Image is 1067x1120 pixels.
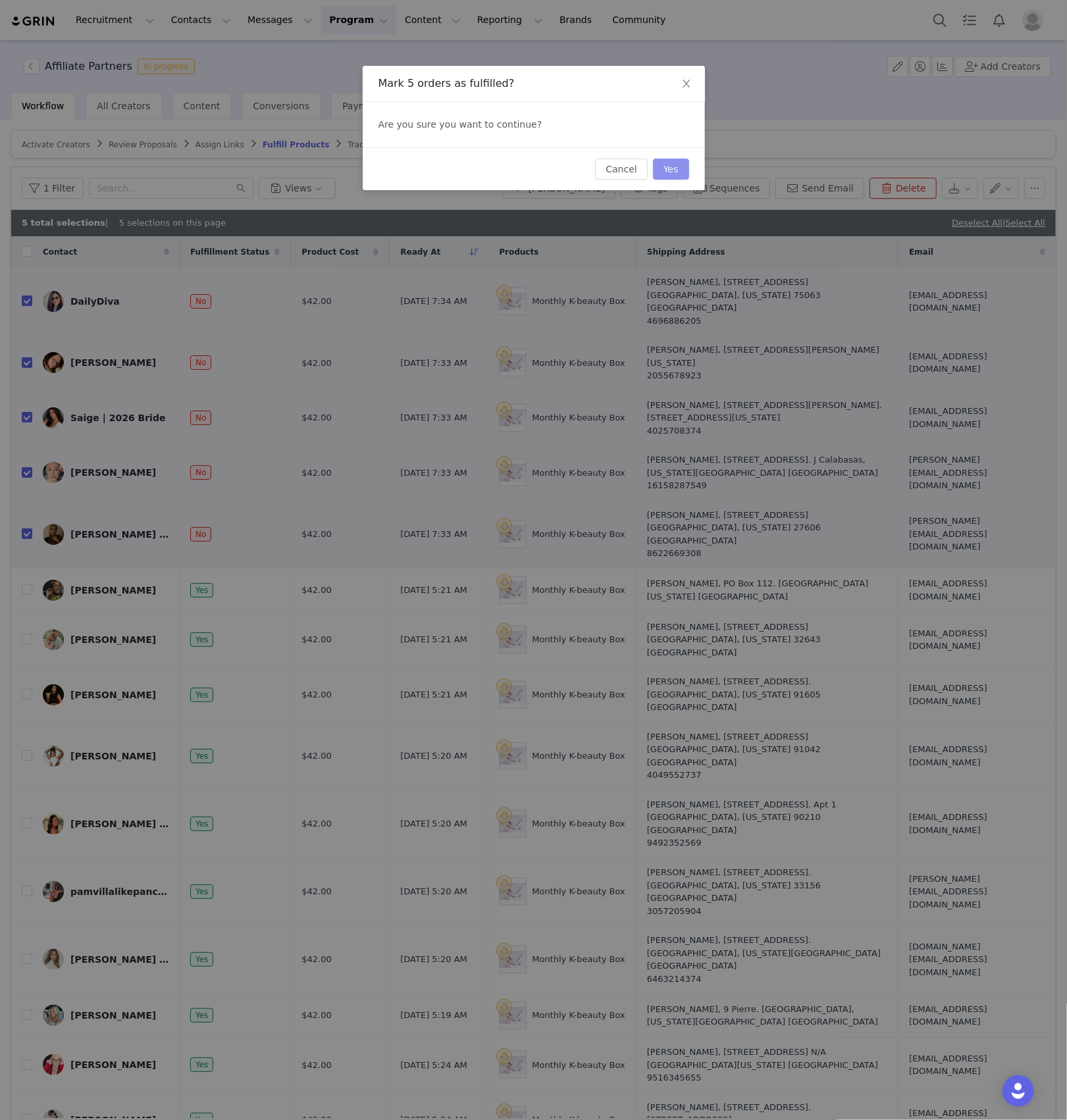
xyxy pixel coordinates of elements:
div: Mark 5 orders as fulfilled? [378,76,689,91]
div: Open Intercom Messenger [1002,1075,1034,1107]
button: Yes [653,159,689,180]
button: Close [668,66,705,103]
button: Cancel [595,159,647,180]
div: Are you sure you want to continue? [363,102,705,147]
i: icon: close [681,78,692,89]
